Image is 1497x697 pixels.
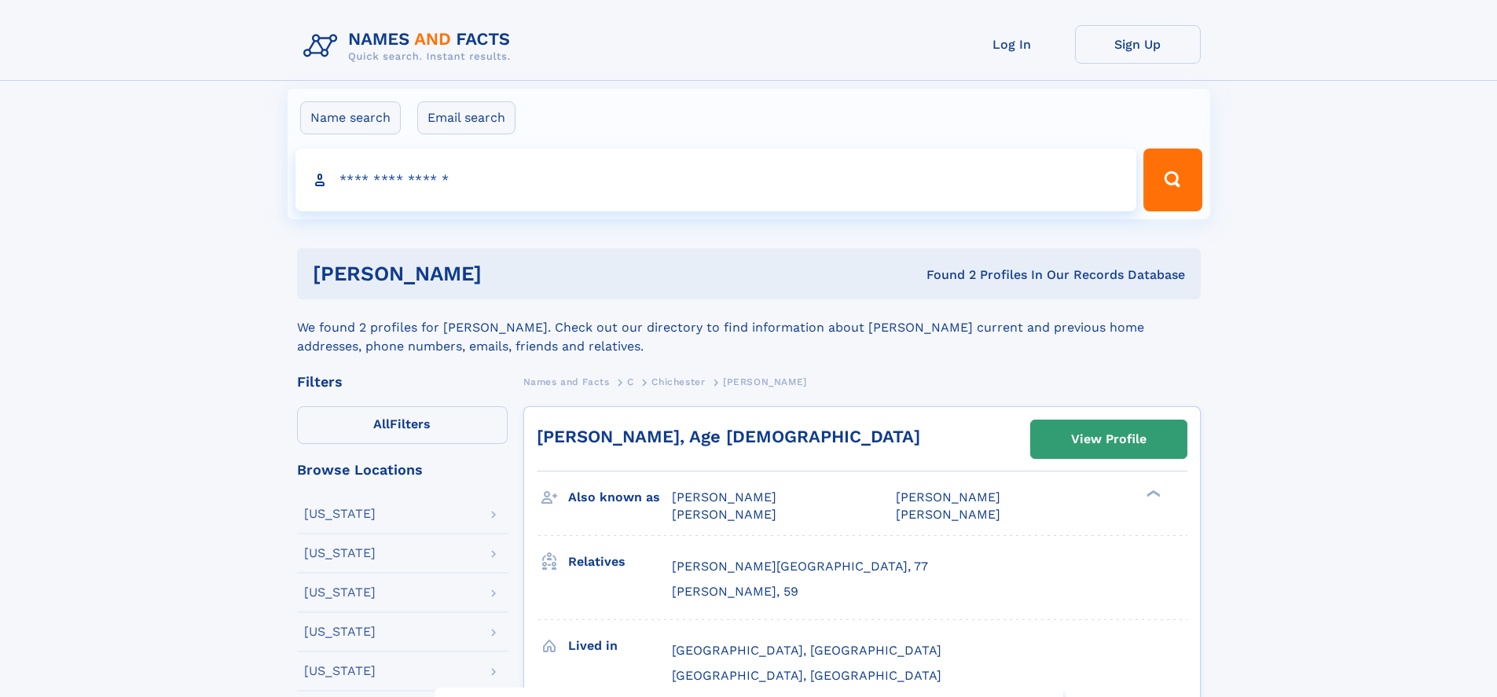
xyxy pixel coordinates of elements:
[568,484,672,511] h3: Also known as
[1031,420,1187,458] a: View Profile
[1143,489,1161,499] div: ❯
[723,376,807,387] span: [PERSON_NAME]
[627,376,634,387] span: C
[672,583,798,600] a: [PERSON_NAME], 59
[672,643,941,658] span: [GEOGRAPHIC_DATA], [GEOGRAPHIC_DATA]
[304,625,376,638] div: [US_STATE]
[896,490,1000,504] span: [PERSON_NAME]
[417,101,516,134] label: Email search
[627,372,634,391] a: C
[672,490,776,504] span: [PERSON_NAME]
[304,665,376,677] div: [US_STATE]
[373,416,390,431] span: All
[651,372,705,391] a: Chichester
[313,264,704,284] h1: [PERSON_NAME]
[297,406,508,444] label: Filters
[949,25,1075,64] a: Log In
[304,508,376,520] div: [US_STATE]
[297,299,1201,356] div: We found 2 profiles for [PERSON_NAME]. Check out our directory to find information about [PERSON_...
[297,463,508,477] div: Browse Locations
[651,376,705,387] span: Chichester
[568,633,672,659] h3: Lived in
[304,586,376,599] div: [US_STATE]
[297,375,508,389] div: Filters
[300,101,401,134] label: Name search
[1071,421,1147,457] div: View Profile
[523,372,610,391] a: Names and Facts
[672,668,941,683] span: [GEOGRAPHIC_DATA], [GEOGRAPHIC_DATA]
[537,427,920,446] a: [PERSON_NAME], Age [DEMOGRAPHIC_DATA]
[297,25,523,68] img: Logo Names and Facts
[1075,25,1201,64] a: Sign Up
[304,547,376,559] div: [US_STATE]
[672,507,776,522] span: [PERSON_NAME]
[568,548,672,575] h3: Relatives
[896,507,1000,522] span: [PERSON_NAME]
[672,558,928,575] a: [PERSON_NAME][GEOGRAPHIC_DATA], 77
[295,149,1137,211] input: search input
[1143,149,1202,211] button: Search Button
[704,266,1185,284] div: Found 2 Profiles In Our Records Database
